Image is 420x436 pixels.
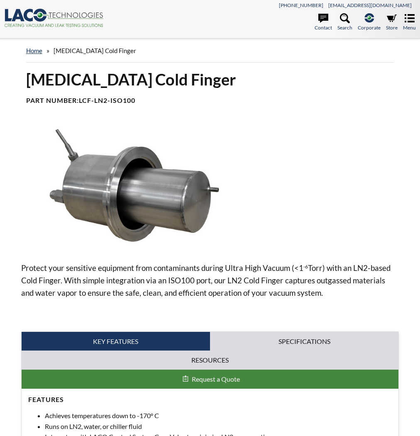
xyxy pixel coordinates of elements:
a: Menu [403,13,416,32]
h4: Part Number: [26,96,394,105]
span: [MEDICAL_DATA] Cold Finger [54,47,136,54]
p: Protect your sensitive equipment from contaminants during Ultra High Vacuum (<1 Torr) with an LN2... [21,262,399,299]
h4: Features [28,395,392,404]
a: Contact [315,13,332,32]
button: Request a Quote [22,370,399,389]
div: » [26,39,394,63]
li: Achieves temperatures down to -170° C [45,410,392,421]
sup: -6 [303,263,308,270]
a: [PHONE_NUMBER] [279,2,323,8]
a: Store [386,13,398,32]
span: Request a Quote [192,375,240,383]
a: Search [337,13,352,32]
a: Key Features [22,332,210,351]
span: Corporate [358,24,381,32]
a: home [26,47,42,54]
a: [EMAIL_ADDRESS][DOMAIN_NAME] [328,2,412,8]
a: Specifications [210,332,398,351]
b: LCF-LN2-ISO100 [79,96,135,104]
li: Runs on LN2, water, or chiller fluid [45,421,392,432]
a: Resources [22,351,399,370]
h1: [MEDICAL_DATA] Cold Finger [26,69,394,90]
img: Image showing LN2 cold finger, angled view [21,125,241,248]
